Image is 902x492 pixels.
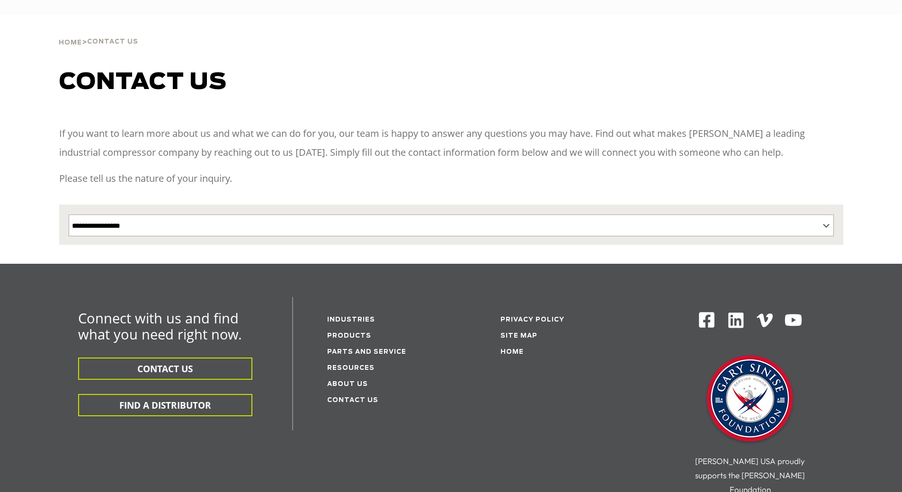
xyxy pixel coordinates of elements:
a: Products [327,333,371,339]
img: Facebook [698,311,715,329]
span: Contact us [59,71,227,94]
a: Industries [327,317,375,323]
a: Home [500,349,524,355]
a: Privacy Policy [500,317,564,323]
img: Gary Sinise Foundation [703,352,797,447]
img: Linkedin [727,311,745,330]
span: Contact Us [87,39,138,45]
span: Connect with us and find what you need right now. [78,309,242,343]
a: Resources [327,365,375,371]
img: Vimeo [757,313,773,327]
div: > [59,14,138,50]
a: Home [59,38,82,46]
a: About Us [327,381,368,387]
button: CONTACT US [78,358,252,380]
p: Please tell us the nature of your inquiry. [59,169,843,188]
p: If you want to learn more about us and what we can do for you, our team is happy to answer any qu... [59,124,843,162]
img: Youtube [784,311,803,330]
button: FIND A DISTRIBUTOR [78,394,252,416]
a: Site Map [500,333,537,339]
a: Contact Us [327,397,378,403]
a: Parts and service [327,349,406,355]
span: Home [59,40,82,46]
